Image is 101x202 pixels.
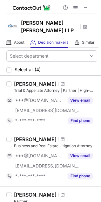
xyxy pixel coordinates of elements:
[6,19,19,32] img: 4d3eb18ddbcbda4531eaba642138d9fb
[15,108,81,113] span: [EMAIL_ADDRESS][DOMAIN_NAME]
[68,153,93,159] button: Reveal Button
[68,173,93,179] button: Reveal Button
[13,4,51,11] img: ContactOut v5.3.10
[38,40,68,45] span: Decision makers
[14,192,57,198] div: [PERSON_NAME]
[21,19,78,34] h1: [PERSON_NAME] [PERSON_NAME] LLP
[14,143,97,149] div: Business and Real Estate Litigation Attorney - Partner
[14,136,57,142] div: [PERSON_NAME]
[15,98,64,103] span: ***@[DOMAIN_NAME]
[68,97,93,104] button: Reveal Button
[15,163,81,169] span: [EMAIL_ADDRESS][DOMAIN_NAME]
[14,81,57,87] div: [PERSON_NAME]
[15,67,41,72] span: Select all (4)
[82,40,95,45] span: Similar
[68,117,93,124] button: Reveal Button
[10,53,49,59] div: Select department
[14,40,24,45] span: About
[14,88,97,93] div: Trial & Appellate Attorney | Partner | High-Stakes Real Estate & Business Disputes
[15,153,64,159] span: ***@[DOMAIN_NAME]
